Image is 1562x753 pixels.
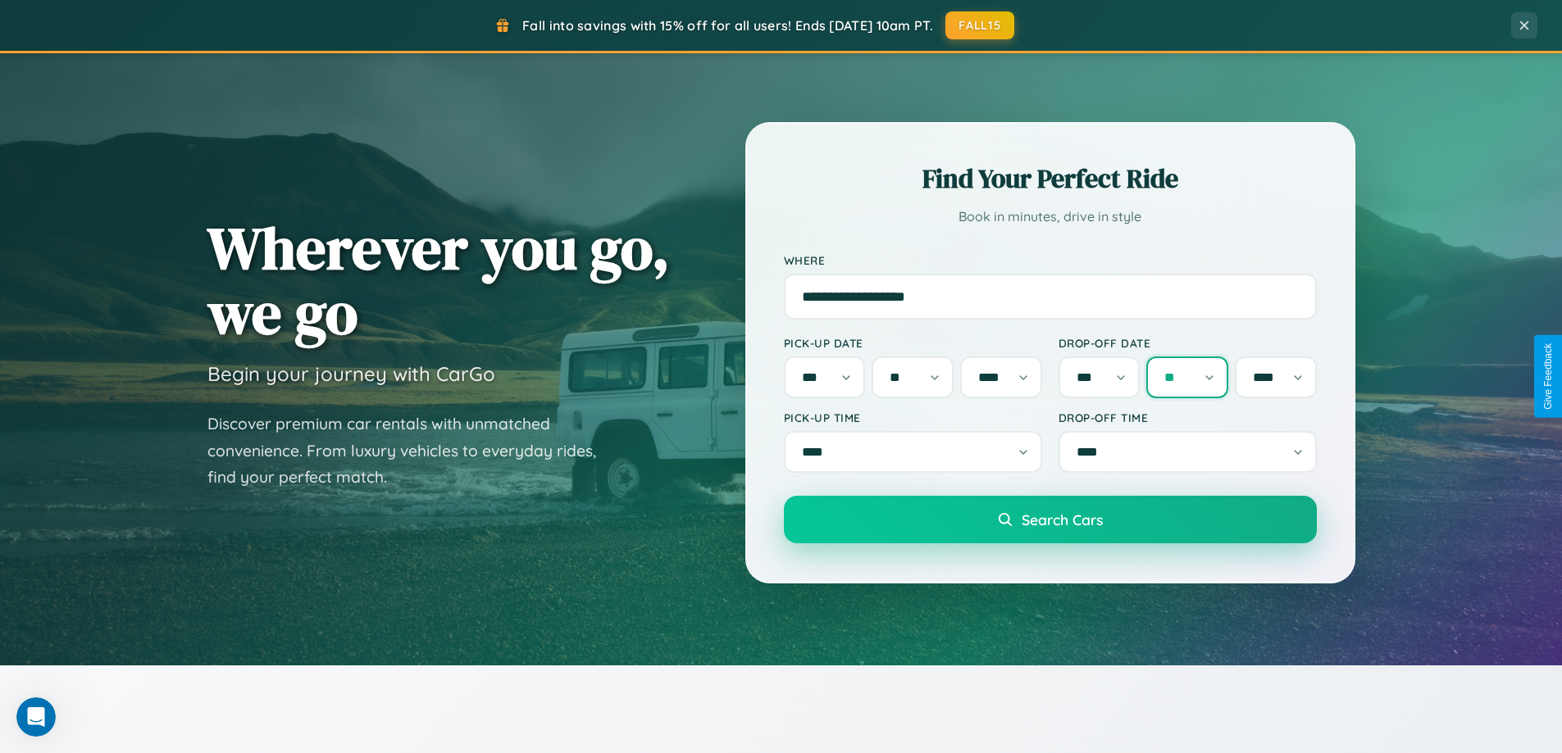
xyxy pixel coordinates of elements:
label: Pick-up Date [784,336,1042,350]
span: Fall into savings with 15% off for all users! Ends [DATE] 10am PT. [522,17,933,34]
label: Drop-off Date [1059,336,1317,350]
p: Book in minutes, drive in style [784,205,1317,229]
label: Drop-off Time [1059,411,1317,424]
label: Where [784,253,1317,267]
h2: Find Your Perfect Ride [784,161,1317,197]
button: Search Cars [784,496,1317,543]
div: Give Feedback [1542,343,1554,410]
label: Pick-up Time [784,411,1042,424]
iframe: Intercom live chat [16,697,56,737]
button: FALL15 [945,11,1014,39]
span: Search Cars [1022,510,1103,528]
h1: Wherever you go, we go [207,215,670,345]
p: Discover premium car rentals with unmatched convenience. From luxury vehicles to everyday rides, ... [207,411,617,491]
h3: Begin your journey with CarGo [207,361,495,386]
